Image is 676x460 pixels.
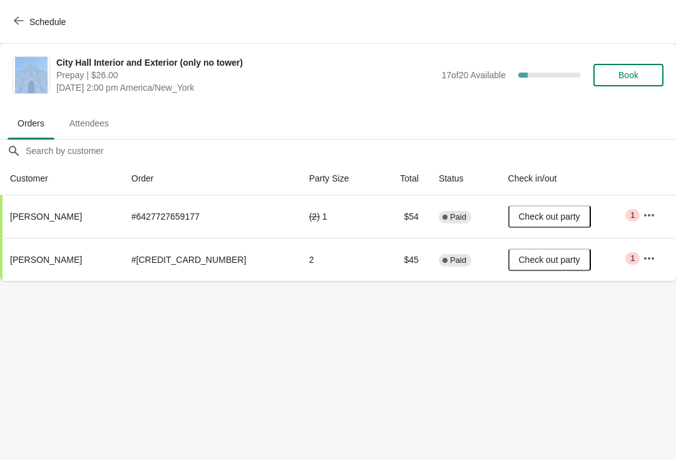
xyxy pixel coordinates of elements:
th: Party Size [299,162,378,195]
span: [DATE] 2:00 pm America/New_York [56,81,435,94]
td: # [CREDIT_CARD_NUMBER] [121,238,299,281]
img: City Hall Interior and Exterior (only no tower) [15,57,48,93]
button: Check out party [508,205,591,228]
th: Order [121,162,299,195]
span: Prepay | $26.00 [56,69,435,81]
span: Attendees [59,112,119,135]
button: Schedule [6,11,76,33]
td: 1 [299,195,378,238]
span: Check out party [519,255,580,265]
del: ( 2 ) [309,212,320,222]
span: Book [618,70,638,80]
span: [PERSON_NAME] [10,212,82,222]
span: City Hall Interior and Exterior (only no tower) [56,56,435,69]
th: Total [378,162,429,195]
button: Check out party [508,248,591,271]
button: Book [593,64,663,86]
td: # 6427727659177 [121,195,299,238]
span: Schedule [29,17,66,27]
th: Status [429,162,498,195]
span: [PERSON_NAME] [10,255,82,265]
span: Paid [450,255,466,265]
span: Orders [8,112,54,135]
span: 17 of 20 Available [441,70,506,80]
span: 1 [630,210,635,220]
input: Search by customer [25,140,676,162]
td: $45 [378,238,429,281]
span: Check out party [519,212,580,222]
td: 2 [299,238,378,281]
th: Check in/out [498,162,633,195]
span: Paid [450,212,466,222]
td: $54 [378,195,429,238]
span: 1 [630,253,635,263]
